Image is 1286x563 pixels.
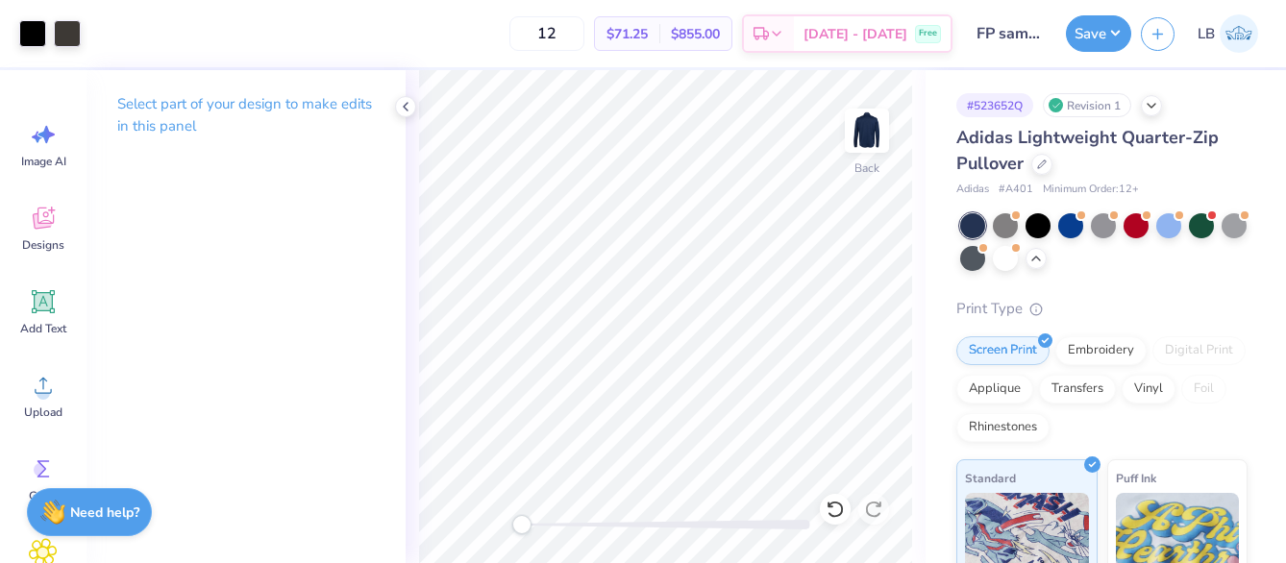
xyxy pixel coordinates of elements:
[117,93,375,137] p: Select part of your design to make edits in this panel
[956,298,1248,320] div: Print Type
[24,404,62,420] span: Upload
[512,515,532,534] div: Accessibility label
[1152,336,1246,365] div: Digital Print
[1220,14,1258,53] img: Lara Bainco
[606,24,648,44] span: $71.25
[956,336,1050,365] div: Screen Print
[1066,15,1131,52] button: Save
[1116,468,1156,488] span: Puff Ink
[962,14,1056,53] input: Untitled Design
[919,27,937,40] span: Free
[956,182,989,198] span: Adidas
[1039,375,1116,404] div: Transfers
[1189,14,1267,53] a: LB
[848,111,886,150] img: Back
[999,182,1033,198] span: # A401
[20,321,66,336] span: Add Text
[956,93,1033,117] div: # 523652Q
[956,375,1033,404] div: Applique
[1055,336,1147,365] div: Embroidery
[956,126,1219,175] span: Adidas Lightweight Quarter-Zip Pullover
[70,503,139,522] strong: Need help?
[509,16,584,51] input: – –
[804,24,907,44] span: [DATE] - [DATE]
[1122,375,1175,404] div: Vinyl
[965,468,1016,488] span: Standard
[671,24,720,44] span: $855.00
[1181,375,1226,404] div: Foil
[22,237,64,253] span: Designs
[21,154,66,169] span: Image AI
[854,159,879,177] div: Back
[956,413,1050,442] div: Rhinestones
[1198,23,1215,45] span: LB
[1043,182,1139,198] span: Minimum Order: 12 +
[1043,93,1131,117] div: Revision 1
